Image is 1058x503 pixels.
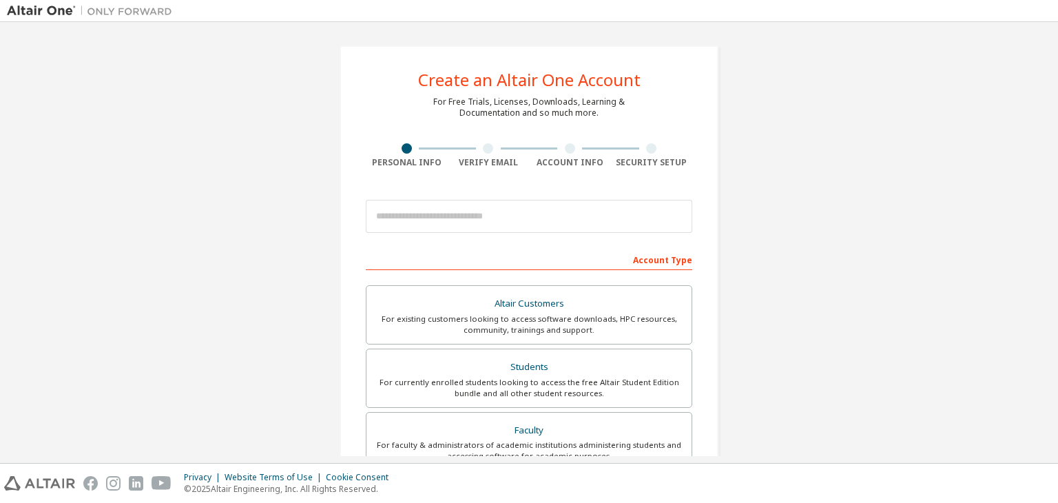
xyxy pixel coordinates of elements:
div: Website Terms of Use [225,472,326,483]
div: Security Setup [611,157,693,168]
div: For Free Trials, Licenses, Downloads, Learning & Documentation and so much more. [433,96,625,119]
div: Students [375,358,683,377]
div: Privacy [184,472,225,483]
img: altair_logo.svg [4,476,75,491]
div: For existing customers looking to access software downloads, HPC resources, community, trainings ... [375,314,683,336]
div: Verify Email [448,157,530,168]
div: Altair Customers [375,294,683,314]
img: youtube.svg [152,476,172,491]
img: facebook.svg [83,476,98,491]
img: instagram.svg [106,476,121,491]
div: Cookie Consent [326,472,397,483]
p: © 2025 Altair Engineering, Inc. All Rights Reserved. [184,483,397,495]
div: For faculty & administrators of academic institutions administering students and accessing softwa... [375,440,683,462]
div: Create an Altair One Account [418,72,641,88]
img: Altair One [7,4,179,18]
div: Account Type [366,248,692,270]
div: For currently enrolled students looking to access the free Altair Student Edition bundle and all ... [375,377,683,399]
img: linkedin.svg [129,476,143,491]
div: Personal Info [366,157,448,168]
div: Account Info [529,157,611,168]
div: Faculty [375,421,683,440]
